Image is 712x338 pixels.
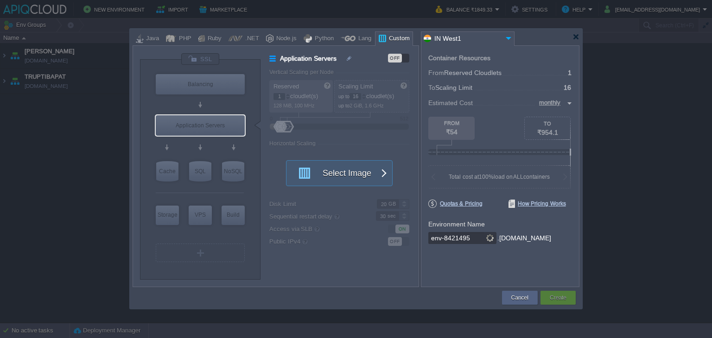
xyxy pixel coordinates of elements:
div: Create New Layer [156,244,245,262]
div: Lang [356,32,371,46]
label: Environment Name [428,220,485,228]
button: Cancel [511,293,528,302]
div: Elastic VPS [189,206,212,225]
div: NoSQL Databases [222,161,244,182]
div: Cache [156,161,178,182]
span: How Pricing Works [509,200,566,208]
div: PHP [176,32,191,46]
div: Java [143,32,159,46]
div: Node.js [273,32,297,46]
div: SQL Databases [189,161,211,182]
div: OFF [388,54,402,63]
div: Python [312,32,334,46]
span: Quotas & Pricing [428,200,483,208]
div: Load Balancer [156,74,245,94]
div: VPS [189,206,212,224]
div: Balancing [156,74,245,94]
div: SQL [189,161,211,182]
div: Custom [386,32,410,46]
div: Storage [156,206,179,224]
button: Select Image [292,161,376,186]
div: Container Resources [428,55,490,62]
button: Create [550,293,566,302]
div: Application Servers [156,115,245,136]
div: Ruby [205,32,222,46]
div: .[DOMAIN_NAME] [497,232,551,244]
div: Build Node [222,206,245,225]
div: Build [222,206,245,224]
div: .NET [242,32,259,46]
div: NoSQL [222,161,244,182]
div: Storage Containers [156,206,179,225]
